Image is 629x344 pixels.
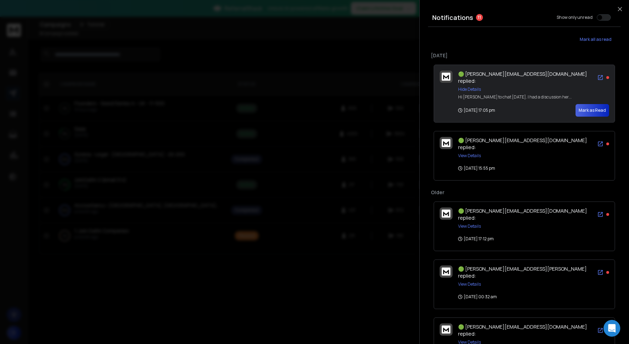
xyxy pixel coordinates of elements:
[458,166,495,171] p: [DATE] 15:55 pm
[442,210,450,218] img: logo
[476,14,483,21] span: 11
[432,13,473,22] h3: Notifications
[458,323,587,337] span: 🟢 [PERSON_NAME][EMAIL_ADDRESS][DOMAIN_NAME] replied:
[458,236,494,242] p: [DATE] 17:12 pm
[458,265,587,279] span: 🟢 [PERSON_NAME][EMAIL_ADDRESS][PERSON_NAME] replied:
[442,325,450,334] img: logo
[580,37,612,42] span: Mark all as read
[458,153,481,159] button: View Details
[442,139,450,147] img: logo
[458,224,481,229] button: View Details
[458,137,587,151] span: 🟢 [PERSON_NAME][EMAIL_ADDRESS][DOMAIN_NAME] replied:
[431,189,618,196] p: Older
[603,320,620,337] div: Open Intercom Messenger
[557,15,593,20] label: Show only unread
[442,268,450,276] img: logo
[570,32,621,46] button: Mark all as read
[458,108,495,113] p: [DATE] 17:05 pm
[458,207,587,221] span: 🟢 [PERSON_NAME][EMAIL_ADDRESS][DOMAIN_NAME] replied:
[458,94,572,100] div: Hi [PERSON_NAME] to chat [DATE]. I had a discussion her...
[431,52,618,59] p: [DATE]
[442,73,450,81] img: logo
[576,104,609,117] button: Mark as Read
[458,87,481,92] button: Hide Details
[458,71,587,84] span: 🟢 [PERSON_NAME][EMAIL_ADDRESS][DOMAIN_NAME] replied:
[458,294,497,300] p: [DATE] 00:32 am
[458,281,481,287] button: View Details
